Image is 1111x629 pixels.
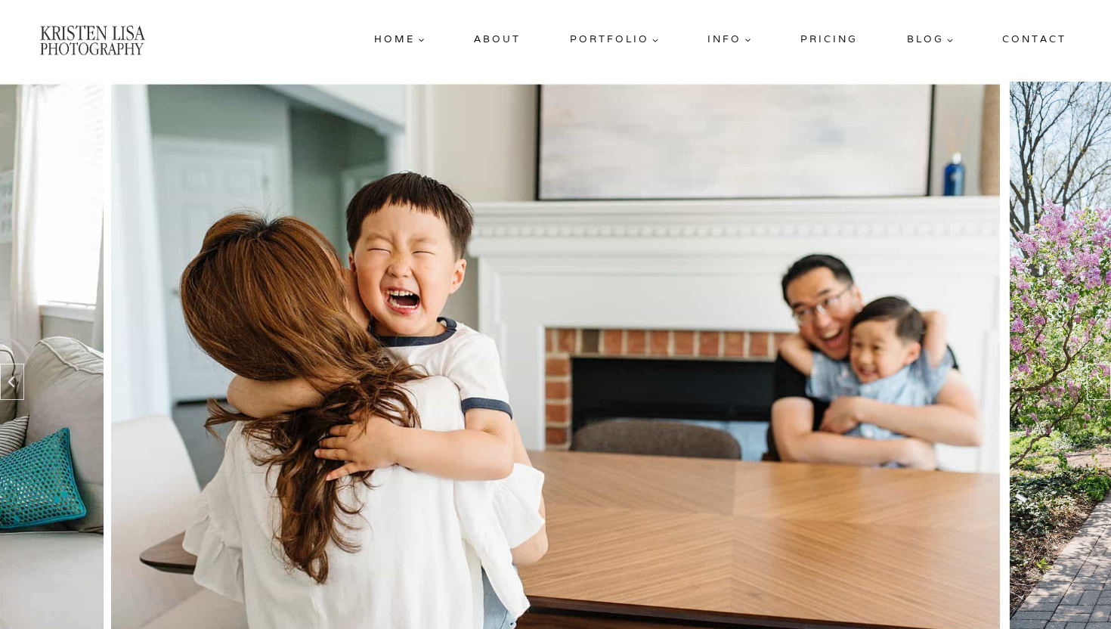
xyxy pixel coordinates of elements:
nav: Primary Navigation [368,26,1072,53]
a: Blog [901,26,960,53]
a: Home [368,26,431,53]
button: Next slide [1087,364,1111,400]
span: Blog [907,32,954,48]
span: Portfolio [570,32,659,48]
span: Home [374,32,425,48]
a: Pricing [794,26,864,53]
img: Kristen Lisa Photography [39,23,146,56]
span: Info [707,32,751,48]
a: Contact [996,26,1072,53]
a: Portfolio [564,26,665,53]
a: Info [701,26,757,53]
a: About [468,26,527,53]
